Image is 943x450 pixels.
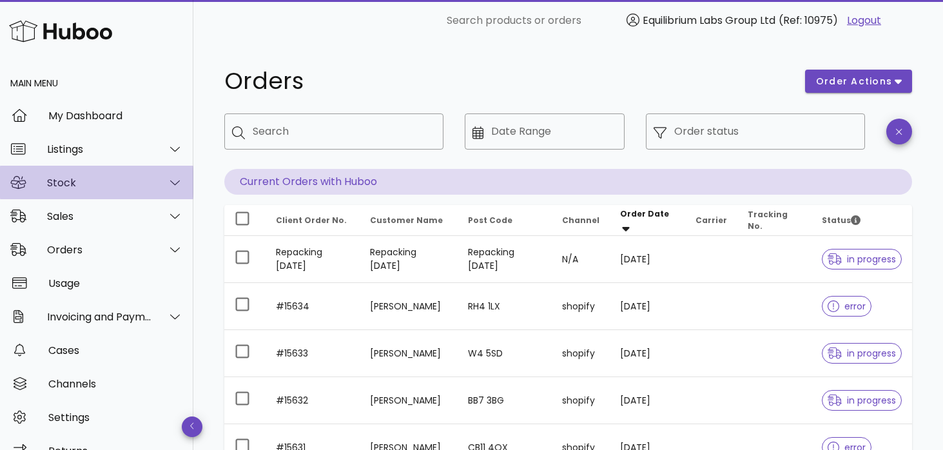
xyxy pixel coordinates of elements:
[47,311,152,323] div: Invoicing and Payments
[468,215,512,226] span: Post Code
[47,177,152,189] div: Stock
[552,330,610,377] td: shopify
[266,330,360,377] td: #15633
[224,169,912,195] p: Current Orders with Huboo
[224,70,790,93] h1: Orders
[828,255,896,264] span: in progress
[610,330,685,377] td: [DATE]
[48,277,183,289] div: Usage
[552,236,610,283] td: N/A
[360,205,458,236] th: Customer Name
[847,13,881,28] a: Logout
[458,236,552,283] td: Repacking [DATE]
[9,17,112,45] img: Huboo Logo
[266,236,360,283] td: Repacking [DATE]
[552,377,610,424] td: shopify
[266,377,360,424] td: #15632
[737,205,812,236] th: Tracking No.
[47,143,152,155] div: Listings
[48,411,183,424] div: Settings
[360,283,458,330] td: [PERSON_NAME]
[458,330,552,377] td: W4 5SD
[266,205,360,236] th: Client Order No.
[815,75,893,88] span: order actions
[48,344,183,357] div: Cases
[748,209,788,231] span: Tracking No.
[828,396,896,405] span: in progress
[610,377,685,424] td: [DATE]
[552,283,610,330] td: shopify
[47,244,152,256] div: Orders
[828,302,866,311] span: error
[370,215,443,226] span: Customer Name
[458,377,552,424] td: BB7 3BG
[779,13,838,28] span: (Ref: 10975)
[562,215,599,226] span: Channel
[643,13,775,28] span: Equilibrium Labs Group Ltd
[458,283,552,330] td: RH4 1LX
[266,283,360,330] td: #15634
[47,210,152,222] div: Sales
[360,330,458,377] td: [PERSON_NAME]
[360,377,458,424] td: [PERSON_NAME]
[812,205,912,236] th: Status
[48,378,183,390] div: Channels
[822,215,860,226] span: Status
[685,205,737,236] th: Carrier
[458,205,552,236] th: Post Code
[610,283,685,330] td: [DATE]
[48,110,183,122] div: My Dashboard
[276,215,347,226] span: Client Order No.
[620,208,669,219] span: Order Date
[828,349,896,358] span: in progress
[610,205,685,236] th: Order Date: Sorted descending. Activate to remove sorting.
[805,70,912,93] button: order actions
[695,215,727,226] span: Carrier
[610,236,685,283] td: [DATE]
[552,205,610,236] th: Channel
[360,236,458,283] td: Repacking [DATE]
